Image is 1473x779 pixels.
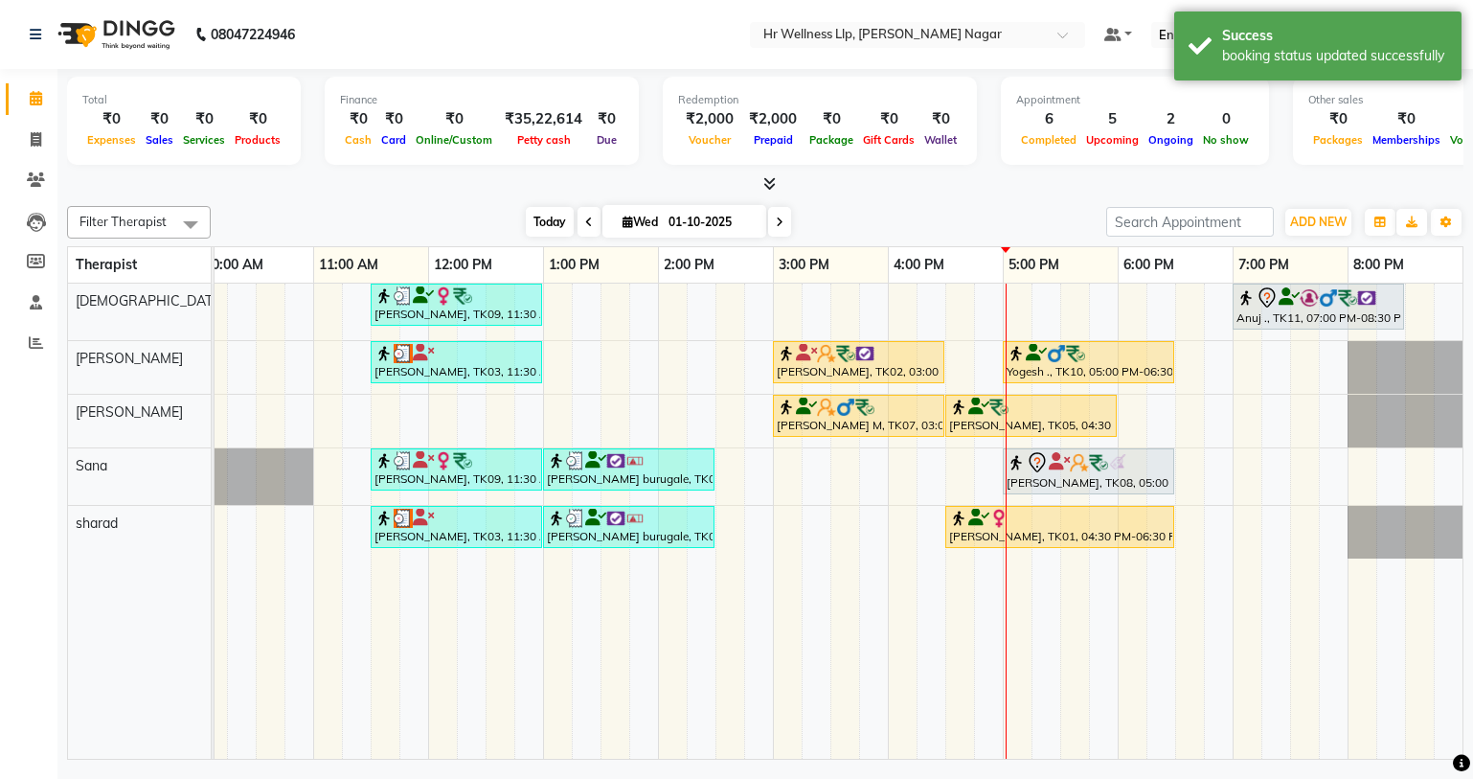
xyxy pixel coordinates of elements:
[544,251,604,279] a: 1:00 PM
[76,457,107,474] span: Sana
[749,133,798,147] span: Prepaid
[678,92,962,108] div: Redemption
[1016,108,1081,130] div: 6
[141,108,178,130] div: ₹0
[178,108,230,130] div: ₹0
[775,344,942,380] div: [PERSON_NAME], TK02, 03:00 PM-04:30 PM, Massage 60 Min
[684,133,736,147] span: Voucher
[82,133,141,147] span: Expenses
[590,108,623,130] div: ₹0
[804,108,858,130] div: ₹0
[774,251,834,279] a: 3:00 PM
[1016,133,1081,147] span: Completed
[1144,108,1198,130] div: 2
[659,251,719,279] a: 2:00 PM
[376,108,411,130] div: ₹0
[340,133,376,147] span: Cash
[79,214,167,229] span: Filter Therapist
[858,108,919,130] div: ₹0
[141,133,178,147] span: Sales
[1348,251,1409,279] a: 8:00 PM
[230,108,285,130] div: ₹0
[1235,286,1402,327] div: Anuj ., TK11, 07:00 PM-08:30 PM, Massage 60 Min
[211,8,295,61] b: 08047224946
[741,108,804,130] div: ₹2,000
[947,509,1172,545] div: [PERSON_NAME], TK01, 04:30 PM-06:30 PM, Massage 90 Min
[1016,92,1254,108] div: Appointment
[1222,46,1447,66] div: booking status updated successfully
[340,92,623,108] div: Finance
[178,133,230,147] span: Services
[411,133,497,147] span: Online/Custom
[411,108,497,130] div: ₹0
[76,256,137,273] span: Therapist
[373,344,540,380] div: [PERSON_NAME], TK03, 11:30 AM-01:00 PM, Massage 60 Min
[1004,251,1064,279] a: 5:00 PM
[373,286,540,323] div: [PERSON_NAME], TK09, 11:30 AM-01:00 PM, Massage 60 Min
[1198,108,1254,130] div: 0
[76,292,225,309] span: [DEMOGRAPHIC_DATA]
[1198,133,1254,147] span: No show
[1005,451,1172,492] div: [PERSON_NAME], TK08, 05:00 PM-06:30 PM, Massage 60 Min
[76,403,183,421] span: [PERSON_NAME]
[82,92,285,108] div: Total
[526,207,574,237] span: Today
[1222,26,1447,46] div: Success
[545,451,713,488] div: [PERSON_NAME] burugale, TK06, 01:00 PM-02:30 PM, Massage 60 Min
[1285,209,1351,236] button: ADD NEW
[76,515,118,532] span: sharad
[1308,133,1368,147] span: Packages
[376,133,411,147] span: Card
[230,133,285,147] span: Products
[858,133,919,147] span: Gift Cards
[1144,133,1198,147] span: Ongoing
[947,398,1115,434] div: [PERSON_NAME], TK05, 04:30 PM-06:00 PM, Massage 60 Min
[1081,133,1144,147] span: Upcoming
[373,509,540,545] div: [PERSON_NAME], TK03, 11:30 AM-01:00 PM, Massage 60 Min
[919,133,962,147] span: Wallet
[592,133,622,147] span: Due
[314,251,383,279] a: 11:00 AM
[512,133,576,147] span: Petty cash
[199,251,268,279] a: 10:00 AM
[340,108,376,130] div: ₹0
[804,133,858,147] span: Package
[1368,108,1445,130] div: ₹0
[49,8,180,61] img: logo
[663,208,759,237] input: 2025-10-01
[76,350,183,367] span: [PERSON_NAME]
[889,251,949,279] a: 4:00 PM
[429,251,497,279] a: 12:00 PM
[1290,215,1347,229] span: ADD NEW
[618,215,663,229] span: Wed
[545,509,713,545] div: [PERSON_NAME] burugale, TK06, 01:00 PM-02:30 PM, Massage 60 Min
[497,108,590,130] div: ₹35,22,614
[1106,207,1274,237] input: Search Appointment
[919,108,962,130] div: ₹0
[1005,344,1172,380] div: Yogesh ., TK10, 05:00 PM-06:30 PM, Massage 60 Min
[373,451,540,488] div: [PERSON_NAME], TK09, 11:30 AM-01:00 PM, Massage 60 Min
[775,398,942,434] div: [PERSON_NAME] M, TK07, 03:00 PM-04:30 PM, Massage 60 Min
[82,108,141,130] div: ₹0
[1234,251,1294,279] a: 7:00 PM
[1119,251,1179,279] a: 6:00 PM
[1081,108,1144,130] div: 5
[678,108,741,130] div: ₹2,000
[1308,108,1368,130] div: ₹0
[1368,133,1445,147] span: Memberships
